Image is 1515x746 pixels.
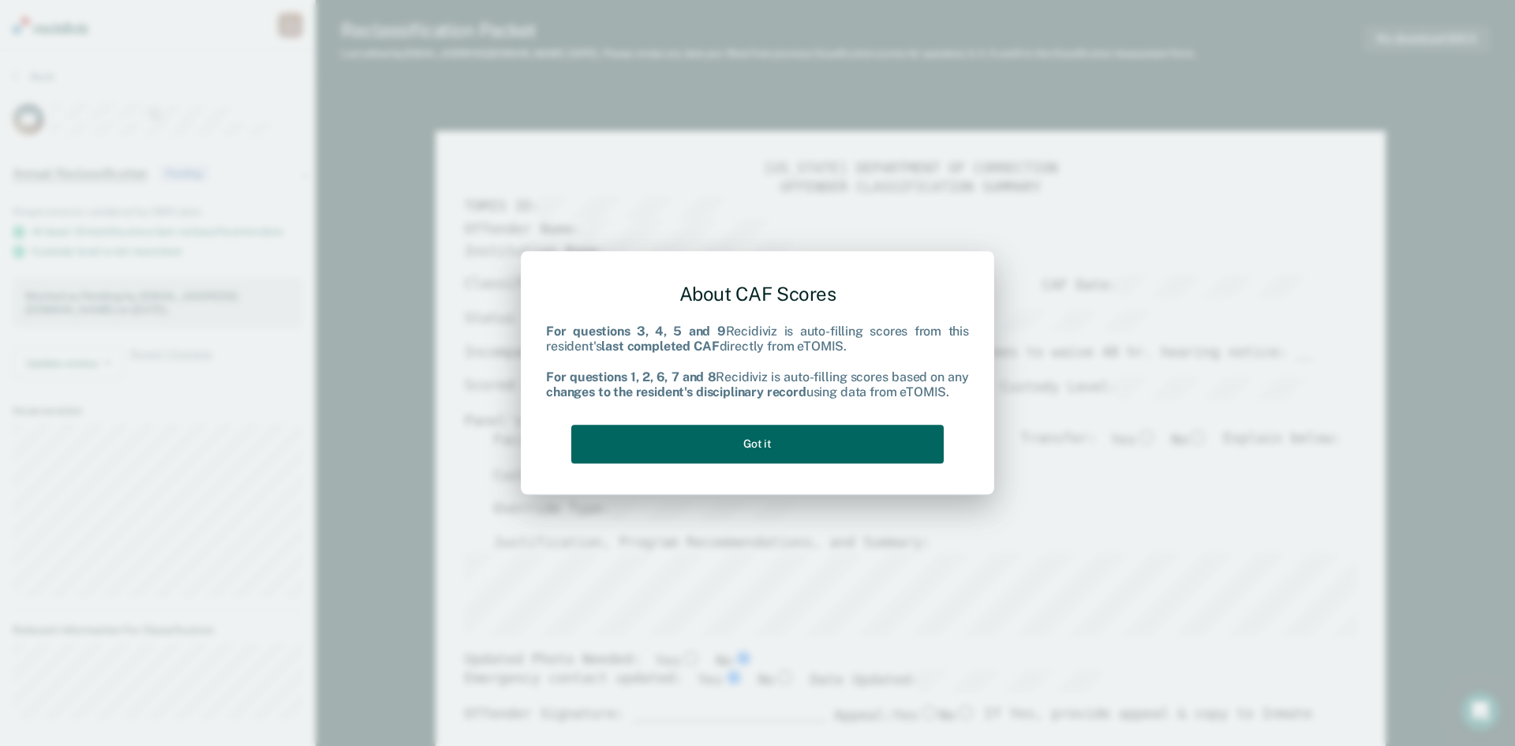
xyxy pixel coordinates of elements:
[601,339,719,354] b: last completed CAF
[546,369,716,384] b: For questions 1, 2, 6, 7 and 8
[571,425,944,463] button: Got it
[546,324,726,339] b: For questions 3, 4, 5 and 9
[546,270,969,318] div: About CAF Scores
[546,384,806,399] b: changes to the resident's disciplinary record
[546,324,969,400] div: Recidiviz is auto-filling scores from this resident's directly from eTOMIS. Recidiviz is auto-fil...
